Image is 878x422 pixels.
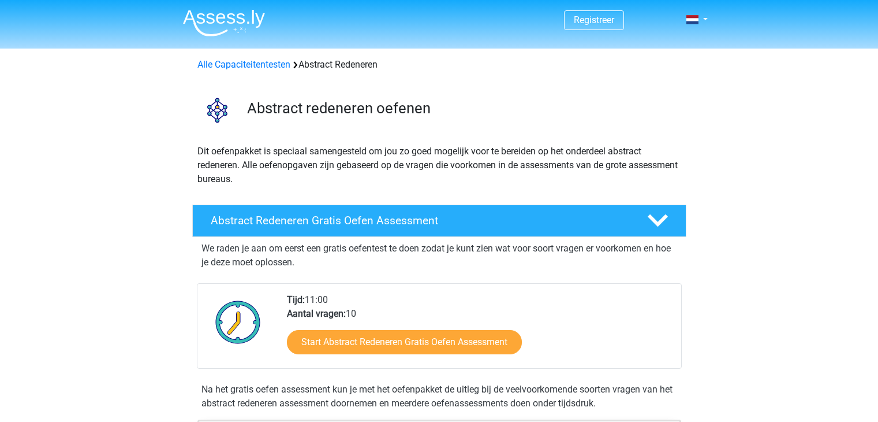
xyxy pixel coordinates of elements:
div: Na het gratis oefen assessment kun je met het oefenpakket de uitleg bij de veelvoorkomende soorte... [197,383,682,410]
div: Abstract Redeneren [193,58,686,72]
img: Klok [209,293,267,351]
img: Assessly [183,9,265,36]
a: Start Abstract Redeneren Gratis Oefen Assessment [287,330,522,354]
p: We raden je aan om eerst een gratis oefentest te doen zodat je kunt zien wat voor soort vragen er... [201,242,677,269]
a: Abstract Redeneren Gratis Oefen Assessment [188,205,691,237]
p: Dit oefenpakket is speciaal samengesteld om jou zo goed mogelijk voor te bereiden op het onderdee... [197,145,681,186]
img: abstract redeneren [193,86,242,135]
h3: Abstract redeneren oefenen [247,99,677,117]
a: Registreer [574,14,614,25]
h4: Abstract Redeneren Gratis Oefen Assessment [211,214,629,227]
b: Aantal vragen: [287,308,346,319]
div: 11:00 10 [278,293,681,368]
a: Alle Capaciteitentesten [197,59,290,70]
b: Tijd: [287,294,305,305]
